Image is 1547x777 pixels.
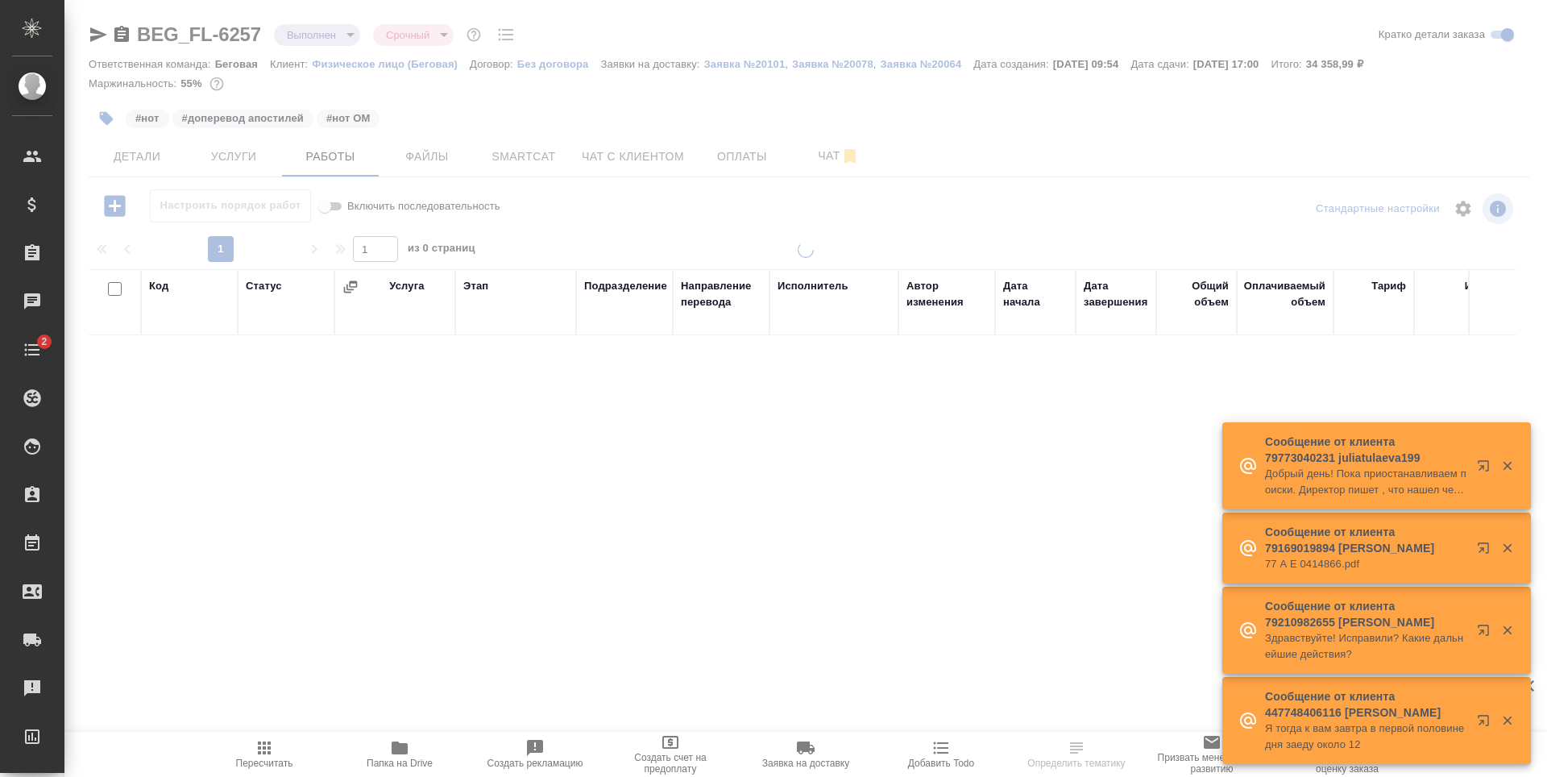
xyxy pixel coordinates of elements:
[1467,532,1506,571] button: Открыть в новой вкладке
[342,279,359,295] button: Сгруппировать
[1467,450,1506,488] button: Открыть в новой вкладке
[1003,278,1068,310] div: Дата начала
[584,278,667,294] div: Подразделение
[149,278,168,294] div: Код
[1491,541,1524,555] button: Закрыть
[1465,278,1495,294] div: Итого
[1244,278,1325,310] div: Оплачиваемый объем
[4,330,60,370] a: 2
[1164,278,1229,310] div: Общий объем
[778,278,848,294] div: Исполнитель
[389,278,424,294] div: Услуга
[1491,459,1524,473] button: Закрыть
[906,278,987,310] div: Автор изменения
[1265,556,1466,572] p: 77 А Е 0414866.pdf
[1265,524,1466,556] p: Сообщение от клиента 79169019894 [PERSON_NAME]
[1265,434,1466,466] p: Сообщение от клиента 79773040231 juliatulaeva199
[31,334,56,350] span: 2
[681,278,761,310] div: Направление перевода
[1491,713,1524,728] button: Закрыть
[1467,704,1506,743] button: Открыть в новой вкладке
[1265,630,1466,663] p: Здравствуйте! Исправили? Какие дальнейшие действия?
[246,278,282,294] div: Статус
[1265,598,1466,630] p: Сообщение от клиента 79210982655 [PERSON_NAME]
[1467,614,1506,653] button: Открыть в новой вкладке
[1265,721,1466,753] p: Я тогда к вам завтра в первой половине дня заеду около 12
[1265,688,1466,721] p: Сообщение от клиента 447748406116 [PERSON_NAME]
[463,278,488,294] div: Этап
[1491,623,1524,638] button: Закрыть
[1084,278,1148,310] div: Дата завершения
[1265,466,1466,498] p: Добрый день! Пока приостанавливаем поиски. Директор пишет , что нашел человека.Жду результатов согла
[1371,278,1406,294] div: Тариф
